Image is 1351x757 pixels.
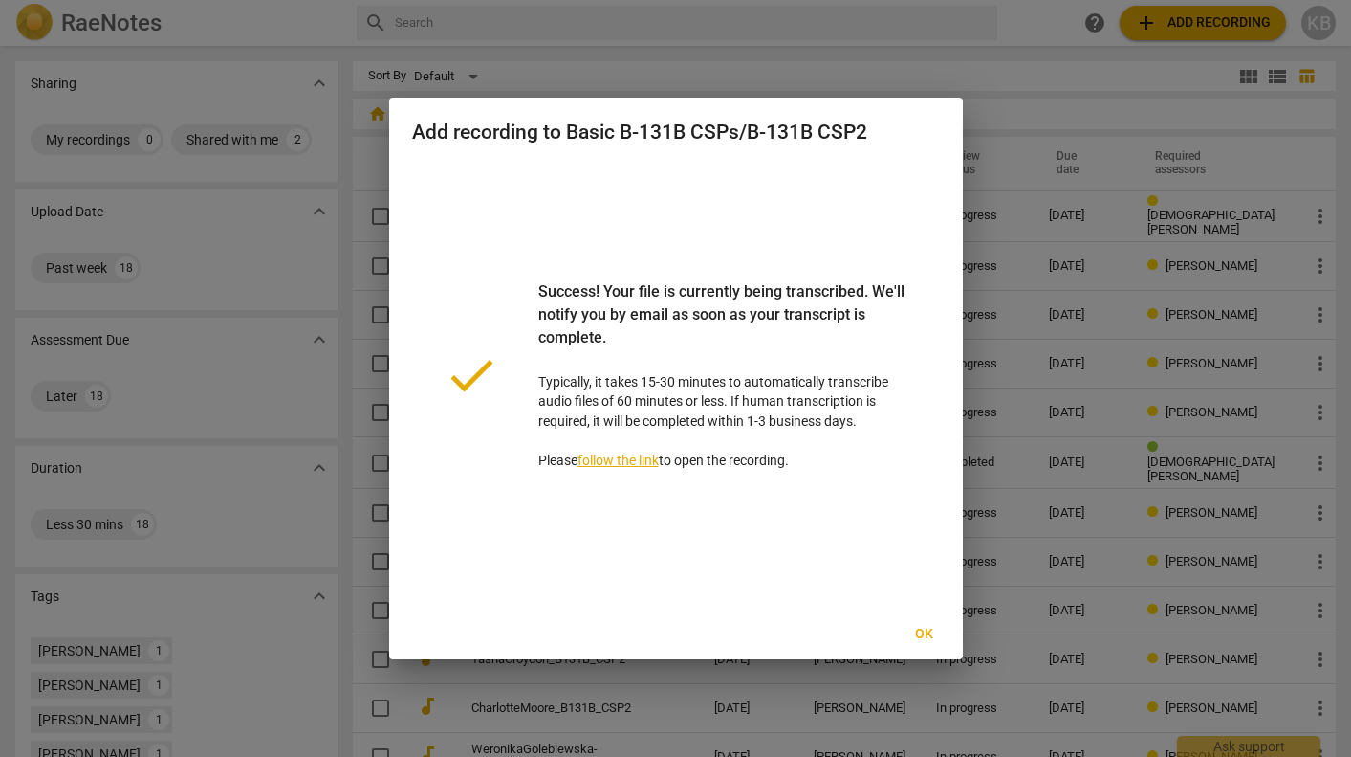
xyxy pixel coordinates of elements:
[909,625,940,644] span: Ok
[412,121,940,145] h2: Add recording to Basic B-131B CSPs/B-131B CSP2
[538,280,909,372] div: Success! Your file is currently being transcribed. We'll notify you by email as soon as your tran...
[538,280,909,471] p: Typically, it takes 15-30 minutes to automatically transcribe audio files of 60 minutes or less. ...
[443,346,500,404] span: done
[577,453,659,468] a: follow the link
[894,617,955,652] button: Ok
